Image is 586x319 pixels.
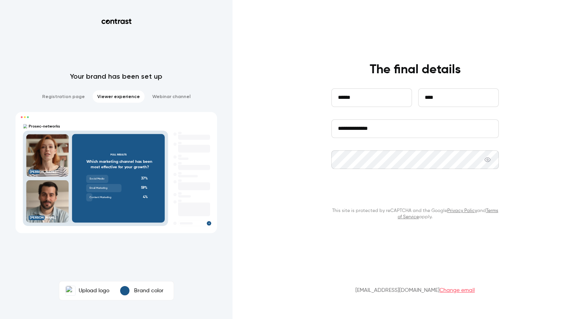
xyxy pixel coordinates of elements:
[439,288,475,293] a: Change email
[398,209,498,219] a: Terms of Service
[61,283,114,298] label: Prosec-networksUpload logo
[93,90,145,103] li: Viewer experience
[331,183,499,202] button: Continue
[370,62,461,78] h4: The final details
[148,90,195,103] li: Webinar channel
[70,72,162,81] p: Your brand has been set up
[38,90,90,103] li: Registration page
[66,286,75,295] img: Prosec-networks
[331,208,499,220] p: This site is protected by reCAPTCHA and the Google and apply.
[355,286,475,294] p: [EMAIL_ADDRESS][DOMAIN_NAME]
[114,283,172,298] button: Brand color
[447,209,477,213] a: Privacy Policy
[134,287,164,295] p: Brand color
